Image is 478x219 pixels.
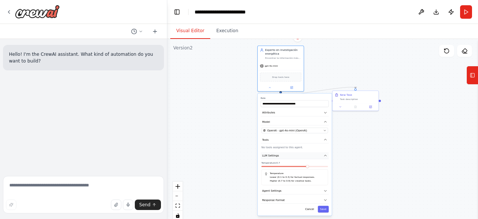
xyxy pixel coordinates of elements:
span: Agent Settings [262,189,282,193]
button: Improve this prompt [6,200,16,210]
button: Send [135,200,161,210]
h5: Temperature [265,172,325,175]
span: LLM Settings [262,154,279,158]
button: fit view [173,201,183,211]
span: Tools [262,138,269,142]
p: Hello! I'm the CrewAI assistant. What kind of automation do you want to build? [9,51,158,64]
button: Hide left sidebar [172,7,182,17]
button: Tools [261,136,329,143]
span: Drop tools here [272,75,289,79]
span: gpt-4o-mini [265,64,278,67]
span: Attributes [262,111,275,115]
button: Visual Editor [170,23,210,39]
button: Agent Settings [261,188,329,195]
p: No tools assigned to this agent. [261,146,328,149]
button: LLM Settings [261,152,329,159]
span: Send [139,202,150,208]
span: Model [262,120,270,124]
span: OpenAI - gpt-4o-mini (OpenAI) [267,129,307,133]
div: New Task [340,93,352,97]
button: zoom out [173,191,183,201]
button: No output available [348,104,363,109]
p: Higher (0.7 to 0.9) for creative tasks. [270,179,325,183]
button: Response Format [261,197,329,204]
div: Experto en investigación energéticaEncontrar la información más actualizada sobre el futuro de la... [257,46,304,92]
button: Save [318,206,329,213]
button: Attributes [261,109,329,116]
button: Open in side panel [281,85,302,90]
button: Cancel [303,206,316,213]
button: Click to speak your automation idea [123,200,133,210]
img: Logo [15,5,60,18]
g: Edge from 40c0c8e4-210d-480b-9e6d-2077adb9eb85 to 5f31f9e6-fa22-4a76-a1d9-235580d76367 [279,85,357,97]
div: Version 2 [173,45,193,51]
button: zoom in [173,182,183,191]
div: Encontrar la información más actualizada sobre el futuro de la energía solar [265,57,301,60]
div: New TaskTask description [332,91,379,111]
button: Model [261,118,329,125]
button: Start a new chat [149,27,161,36]
div: Task description [340,98,376,101]
nav: breadcrumb [195,8,261,16]
p: Lower (0.1 to 0.3) for factual responses. [270,176,325,179]
button: Execution [210,23,244,39]
button: Open in side panel [364,104,377,109]
button: OpenAI - gpt-4o-mini (OpenAI) [261,128,328,133]
button: Upload files [111,200,121,210]
div: Experto en investigación energética [265,48,301,56]
span: Response Format [262,198,285,202]
button: Switch to previous chat [128,27,146,36]
label: Role [261,97,329,100]
span: Temperature: 0.7 [261,161,280,164]
button: Delete node [293,33,302,42]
